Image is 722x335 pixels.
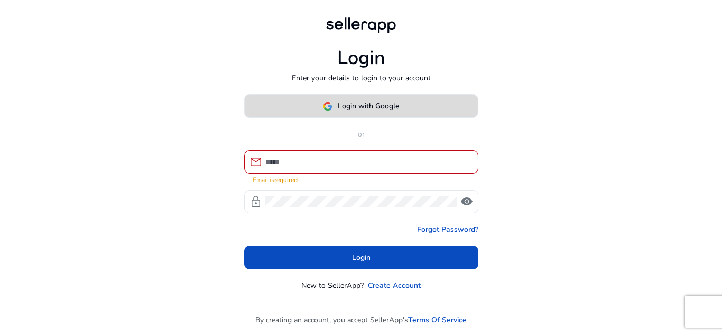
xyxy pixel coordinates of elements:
[301,280,364,291] p: New to SellerApp?
[249,156,262,168] span: mail
[244,129,478,140] p: or
[338,101,399,112] span: Login with Google
[292,73,431,84] p: Enter your details to login to your account
[460,195,473,208] span: visibility
[323,102,332,111] img: google-logo.svg
[274,176,298,184] strong: required
[244,94,478,118] button: Login with Google
[368,280,421,291] a: Create Account
[253,174,470,185] mat-error: Email is
[352,252,371,263] span: Login
[408,314,467,325] a: Terms Of Service
[337,47,385,69] h1: Login
[249,195,262,208] span: lock
[244,246,478,269] button: Login
[417,224,478,235] a: Forgot Password?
